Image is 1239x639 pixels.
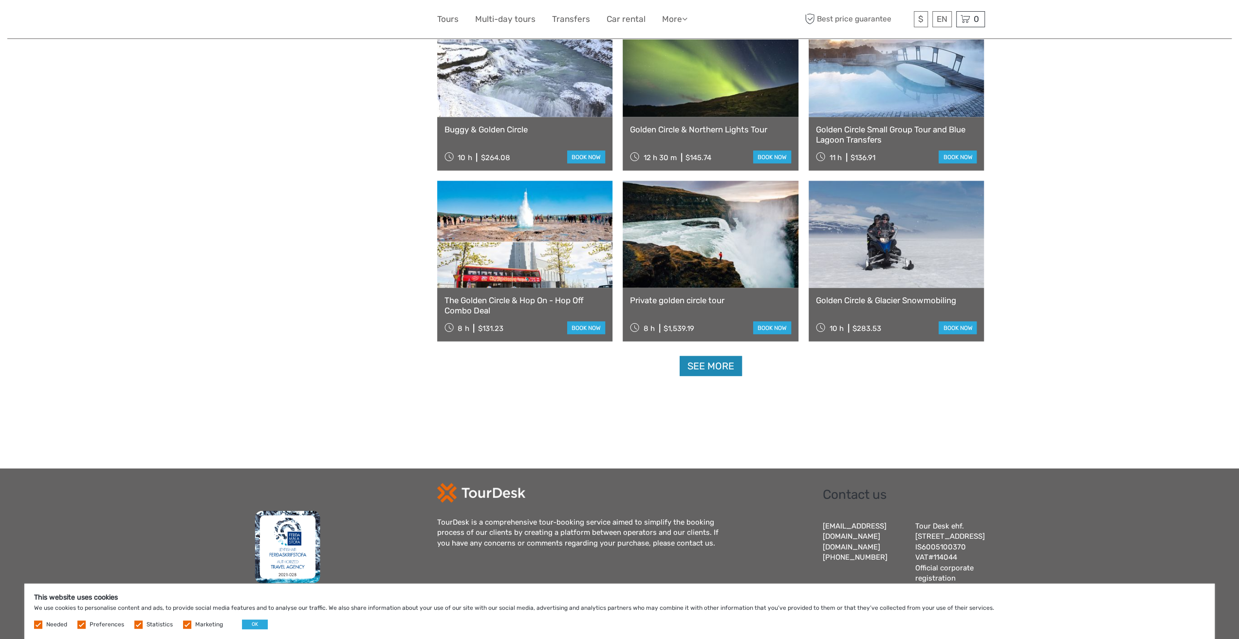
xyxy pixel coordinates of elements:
[607,12,646,26] a: Car rental
[685,153,711,162] div: $145.74
[851,153,875,162] div: $136.91
[90,621,124,629] label: Preferences
[630,124,791,134] a: Golden Circle & Northern Lights Tour
[46,621,67,629] label: Needed
[823,542,880,551] a: [DOMAIN_NAME]
[552,12,590,26] a: Transfers
[242,620,268,629] button: OK
[437,12,459,26] a: Tours
[753,321,791,334] a: book now
[481,153,510,162] div: $264.08
[852,324,881,332] div: $283.53
[458,153,472,162] span: 10 h
[932,11,952,27] div: EN
[939,150,977,163] a: book now
[24,584,1215,639] div: We use cookies to personalise content and ads, to provide social media features and to analyse ou...
[816,124,977,144] a: Golden Circle Small Group Tour and Blue Lagoon Transfers
[34,593,1205,602] h5: This website uses cookies
[830,324,844,332] span: 10 h
[567,150,605,163] a: book now
[255,510,321,583] img: fms.png
[630,295,791,305] a: Private golden circle tour
[664,324,694,332] div: $1,539.19
[147,621,173,629] label: Statistics
[444,295,606,315] a: The Golden Circle & Hop On - Hop Off Combo Deal
[644,324,655,332] span: 8 h
[458,324,469,332] span: 8 h
[823,487,985,502] h2: Contact us
[915,521,985,584] div: Tour Desk ehf. [STREET_ADDRESS] IS6005100370 VAT#114044
[14,17,110,25] p: We're away right now. Please check back later!
[567,321,605,334] a: book now
[437,483,525,502] img: td-logo-white.png
[816,295,977,305] a: Golden Circle & Glacier Snowmobiling
[915,563,974,582] a: Official corporate registration
[680,356,742,376] a: See more
[444,124,606,134] a: Buggy & Golden Circle
[195,621,223,629] label: Marketing
[475,12,536,26] a: Multi-day tours
[662,12,687,26] a: More
[437,517,729,548] div: TourDesk is a comprehensive tour-booking service aimed to simplify the booking process of our cli...
[802,11,911,27] span: Best price guarantee
[478,324,503,332] div: $131.23
[112,15,124,27] button: Open LiveChat chat widget
[823,521,906,584] div: [EMAIL_ADDRESS][DOMAIN_NAME] [PHONE_NUMBER]
[918,14,924,24] span: $
[830,153,842,162] span: 11 h
[972,14,980,24] span: 0
[939,321,977,334] a: book now
[753,150,791,163] a: book now
[644,153,677,162] span: 12 h 30 m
